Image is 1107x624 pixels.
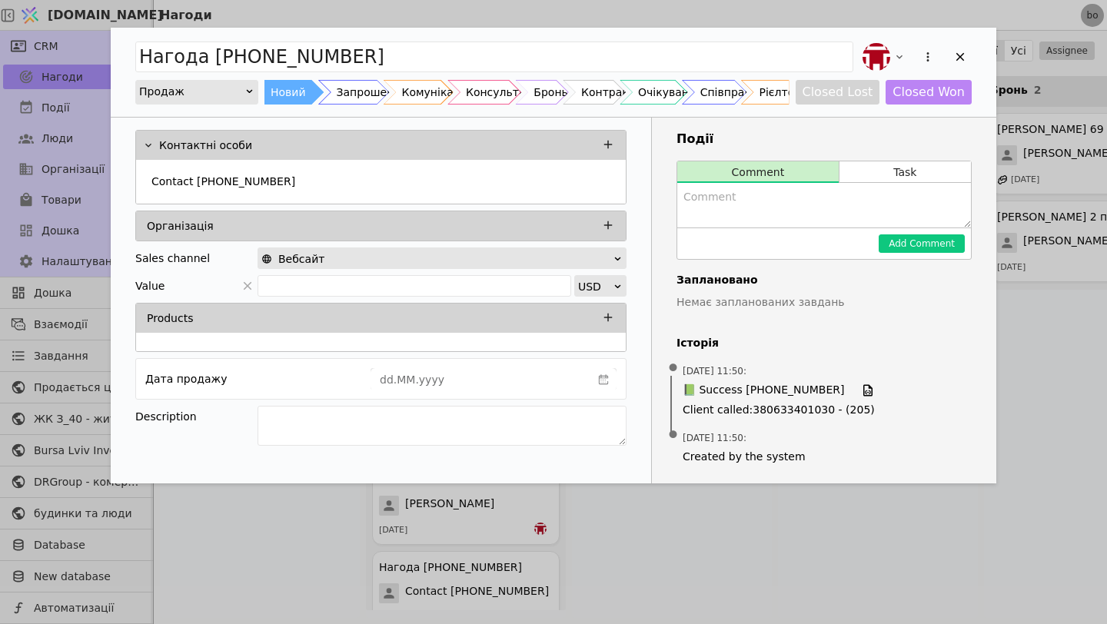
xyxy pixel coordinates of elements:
[676,294,972,310] p: Немає запланованих завдань
[147,218,214,234] p: Організація
[278,248,324,270] span: Вебсайт
[683,449,966,465] span: Created by the system
[796,80,880,105] button: Closed Lost
[677,161,839,183] button: Comment
[839,161,971,183] button: Task
[151,174,295,190] p: Contact [PHONE_NUMBER]
[145,368,227,390] div: Дата продажу
[666,416,681,455] span: •
[371,369,591,390] input: dd.MM.yyyy
[683,431,746,445] span: [DATE] 11:50 :
[598,374,609,385] svg: calender simple
[683,364,746,378] span: [DATE] 11:50 :
[683,382,844,399] span: 📗 Success [PHONE_NUMBER]
[683,402,966,418] span: Client called : 380633401030 - (205)
[135,247,210,269] div: Sales channel
[147,310,193,327] p: Products
[159,138,252,154] p: Контактні особи
[139,81,244,102] div: Продаж
[666,349,681,388] span: •
[261,254,272,264] img: online-store.svg
[578,276,613,297] div: USD
[135,275,165,297] span: Value
[337,80,407,105] div: Запрошення
[760,80,809,105] div: Рієлтори
[466,80,542,105] div: Консультація
[111,28,996,483] div: Add Opportunity
[401,80,470,105] div: Комунікація
[676,130,972,148] h3: Події
[638,80,702,105] div: Очікування
[676,335,972,351] h4: Історія
[271,80,306,105] div: Новий
[863,43,890,71] img: bo
[534,80,567,105] div: Бронь
[879,234,965,253] button: Add Comment
[700,80,759,105] div: Співпраця
[886,80,972,105] button: Closed Won
[135,406,258,427] div: Description
[676,272,972,288] h4: Заплановано
[581,80,635,105] div: Контракт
